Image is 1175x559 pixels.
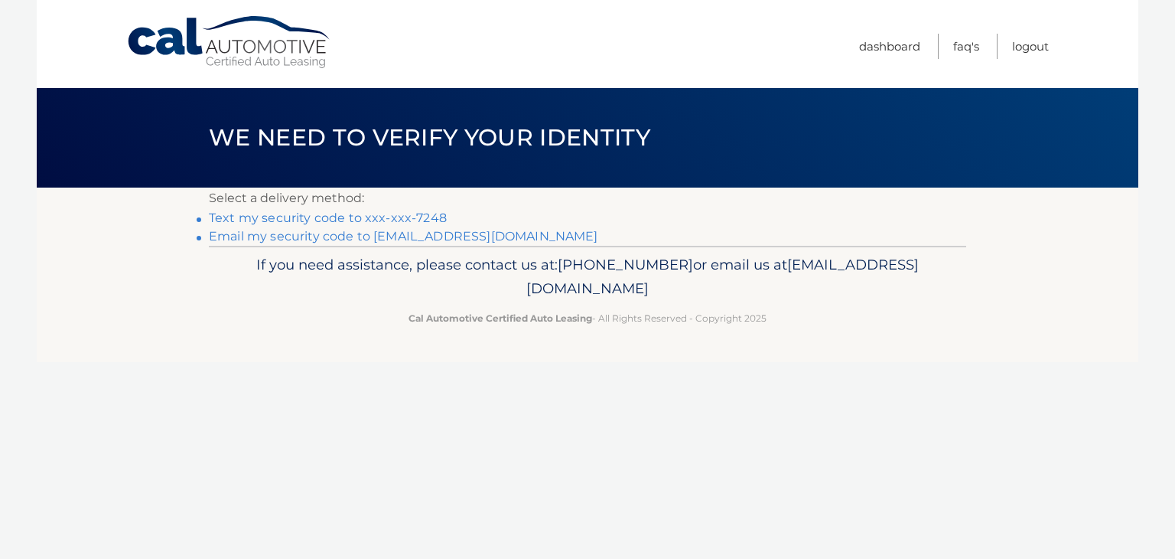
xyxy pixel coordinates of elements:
[1012,34,1049,59] a: Logout
[558,256,693,273] span: [PHONE_NUMBER]
[953,34,979,59] a: FAQ's
[859,34,920,59] a: Dashboard
[209,229,598,244] a: Email my security code to [EMAIL_ADDRESS][DOMAIN_NAME]
[209,188,966,209] p: Select a delivery method:
[209,123,650,152] span: We need to verify your identity
[219,253,956,302] p: If you need assistance, please contact us at: or email us at
[408,312,592,324] strong: Cal Automotive Certified Auto Leasing
[126,15,333,70] a: Cal Automotive
[219,310,956,326] p: - All Rights Reserved - Copyright 2025
[209,211,447,225] a: Text my security code to xxx-xxx-7248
